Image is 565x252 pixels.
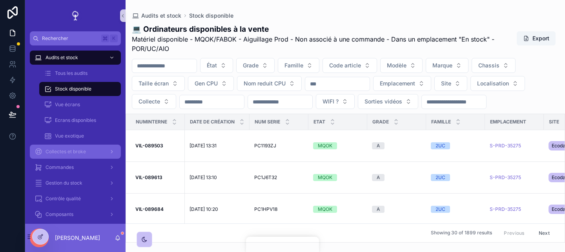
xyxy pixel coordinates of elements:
span: Contrôle qualité [46,196,81,202]
a: MQOK [313,206,363,213]
a: PC1J6T32 [254,174,304,181]
button: Select Button [237,76,302,91]
span: Num serie [255,119,280,125]
span: Stock disponible [55,86,91,92]
span: Vue exotique [55,133,84,139]
button: Select Button [278,58,319,73]
span: Date de création [190,119,235,125]
span: Code article [329,62,361,69]
span: Gestion du stock [46,180,82,186]
span: Chassis [478,62,499,69]
a: VIL-089503 [135,143,180,149]
a: Collectes et broke [30,145,121,159]
div: scrollable content [25,45,126,224]
button: Select Button [236,58,275,73]
span: Vue écrans [55,102,80,108]
button: Select Button [132,94,176,109]
span: Collecte [139,98,160,105]
a: [DATE] 10:20 [190,206,245,212]
a: Stock disponible [39,82,121,96]
a: A [372,206,421,213]
a: Audits et stock [132,12,181,20]
div: 2UC [436,142,445,149]
span: Stock disponible [189,12,233,20]
h1: 💻 Ordinateurs disponibles à la vente [132,24,500,34]
button: Select Button [380,58,423,73]
span: Emplacement [490,119,526,125]
span: Showing 30 of 1899 results [431,230,492,236]
span: Taille écran [139,80,169,87]
a: PC1HPV18 [254,206,304,212]
span: Nom reduit CPU [244,80,286,87]
span: Gen CPU [195,80,218,87]
div: 2UC [436,174,445,181]
span: Collectes et broke [46,149,86,155]
span: État [207,62,217,69]
a: Audits et stock [30,51,121,65]
span: Rechercher [42,35,98,42]
span: S-PRD-35275 [490,206,521,212]
span: Commandes [46,164,74,170]
span: Famille [431,119,451,125]
span: [DATE] 13:10 [190,174,217,181]
span: PC1HPV18 [254,206,277,212]
a: A [372,174,421,181]
button: Next [533,227,555,239]
button: Select Button [200,58,233,73]
span: Matériel disponible - MQOK/FABOK - Aiguillage Prod - Non associé à une commande - Dans un emplace... [132,34,500,53]
span: Tous les audits [55,70,87,76]
span: Site [441,80,451,87]
button: Select Button [470,76,525,91]
button: Select Button [426,58,468,73]
a: [DATE] 13:31 [190,143,245,149]
a: Tous les audits [39,66,121,80]
a: S-PRD-35275 [490,143,521,149]
div: A [377,174,380,181]
span: Marque [432,62,452,69]
a: MQOK [313,142,363,149]
span: WIFI ? [323,98,339,105]
a: Commandes [30,160,121,174]
span: PC1193ZJ [254,143,276,149]
a: Vue écrans [39,98,121,112]
a: 2UC [431,142,480,149]
span: Ecrans disponibles [55,117,96,123]
span: Numinterne [136,119,167,125]
a: VIL-089684 [135,206,180,212]
span: Emplacement [380,80,415,87]
strong: VIL-089613 [135,174,162,180]
a: Gestion du stock [30,176,121,190]
span: Famille [284,62,303,69]
span: Grade [243,62,259,69]
button: RechercherK [30,31,121,45]
span: Audits et stock [46,54,78,61]
button: Select Button [188,76,234,91]
a: MQOK [313,174,363,181]
a: Composants [30,207,121,221]
span: Site [549,119,559,125]
p: [PERSON_NAME] [55,234,100,242]
div: MQOK [318,174,332,181]
span: Localisation [477,80,509,87]
button: Export [517,31,556,45]
a: S-PRD-35275 [490,206,539,212]
div: MQOK [318,142,332,149]
div: A [377,142,380,149]
a: A [372,142,421,149]
strong: VIL-089503 [135,143,163,149]
button: Select Button [373,76,431,91]
span: K [111,35,117,42]
a: S-PRD-35275 [490,174,521,181]
strong: VIL-089684 [135,206,164,212]
span: Audits et stock [141,12,181,20]
button: Select Button [316,94,355,109]
a: VIL-089613 [135,174,180,181]
span: Sorties vidéos [365,98,402,105]
span: Composants [46,211,73,218]
button: Select Button [132,76,185,91]
span: Etat [313,119,325,125]
a: 2UC [431,206,480,213]
div: 2UC [436,206,445,213]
